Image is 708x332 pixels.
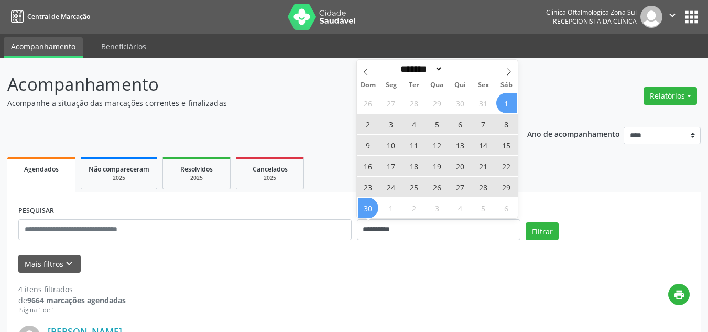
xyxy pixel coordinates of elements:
button: Relatórios [644,87,697,105]
span: Novembro 25, 2025 [404,177,424,197]
span: Não compareceram [89,165,149,174]
div: 4 itens filtrados [18,284,126,295]
span: Novembro 6, 2025 [450,114,471,134]
div: 2025 [170,174,223,182]
span: Outubro 29, 2025 [427,93,448,113]
span: Novembro 10, 2025 [381,135,401,155]
span: Novembro 12, 2025 [427,135,448,155]
span: Outubro 31, 2025 [473,93,494,113]
span: Novembro 11, 2025 [404,135,424,155]
span: Novembro 20, 2025 [450,156,471,176]
span: Dezembro 6, 2025 [496,198,517,218]
span: Novembro 22, 2025 [496,156,517,176]
span: Novembro 23, 2025 [358,177,378,197]
span: Outubro 26, 2025 [358,93,378,113]
span: Novembro 8, 2025 [496,114,517,134]
span: Dezembro 2, 2025 [404,198,424,218]
span: Dezembro 5, 2025 [473,198,494,218]
a: Central de Marcação [7,8,90,25]
div: 2025 [89,174,149,182]
span: Novembro 13, 2025 [450,135,471,155]
span: Novembro 1, 2025 [496,93,517,113]
p: Acompanhamento [7,71,493,98]
span: Novembro 27, 2025 [450,177,471,197]
a: Acompanhamento [4,37,83,58]
i: keyboard_arrow_down [63,258,75,270]
span: Dezembro 4, 2025 [450,198,471,218]
div: Página 1 de 1 [18,306,126,315]
span: Recepcionista da clínica [553,17,637,26]
span: Dezembro 3, 2025 [427,198,448,218]
span: Novembro 15, 2025 [496,135,517,155]
span: Qua [426,82,449,89]
span: Novembro 9, 2025 [358,135,378,155]
span: Novembro 4, 2025 [404,114,424,134]
div: de [18,295,126,306]
span: Qui [449,82,472,89]
span: Agendados [24,165,59,174]
span: Outubro 27, 2025 [381,93,401,113]
span: Cancelados [253,165,288,174]
span: Novembro 16, 2025 [358,156,378,176]
span: Novembro 26, 2025 [427,177,448,197]
span: Novembro 7, 2025 [473,114,494,134]
strong: 9664 marcações agendadas [27,295,126,305]
span: Novembro 14, 2025 [473,135,494,155]
i:  [667,9,678,21]
span: Novembro 19, 2025 [427,156,448,176]
span: Novembro 29, 2025 [496,177,517,197]
input: Year [443,63,477,74]
span: Central de Marcação [27,12,90,21]
i: print [673,289,685,301]
span: Novembro 2, 2025 [358,114,378,134]
span: Novembro 24, 2025 [381,177,401,197]
span: Sáb [495,82,518,89]
div: 2025 [244,174,296,182]
span: Novembro 30, 2025 [358,198,378,218]
p: Acompanhe a situação das marcações correntes e finalizadas [7,98,493,109]
a: Beneficiários [94,37,154,56]
span: Novembro 18, 2025 [404,156,424,176]
span: Ter [402,82,426,89]
select: Month [397,63,443,74]
span: Novembro 21, 2025 [473,156,494,176]
button:  [662,6,682,28]
span: Novembro 3, 2025 [381,114,401,134]
span: Dezembro 1, 2025 [381,198,401,218]
button: Filtrar [526,222,559,240]
button: print [668,284,690,305]
span: Novembro 5, 2025 [427,114,448,134]
button: apps [682,8,701,26]
img: img [640,6,662,28]
span: Resolvidos [180,165,213,174]
span: Outubro 28, 2025 [404,93,424,113]
span: Dom [357,82,380,89]
label: PESQUISAR [18,203,54,219]
button: Mais filtroskeyboard_arrow_down [18,255,81,273]
p: Ano de acompanhamento [527,127,620,140]
span: Novembro 28, 2025 [473,177,494,197]
span: Seg [379,82,402,89]
div: Clinica Oftalmologica Zona Sul [546,8,637,17]
span: Sex [472,82,495,89]
span: Novembro 17, 2025 [381,156,401,176]
span: Outubro 30, 2025 [450,93,471,113]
